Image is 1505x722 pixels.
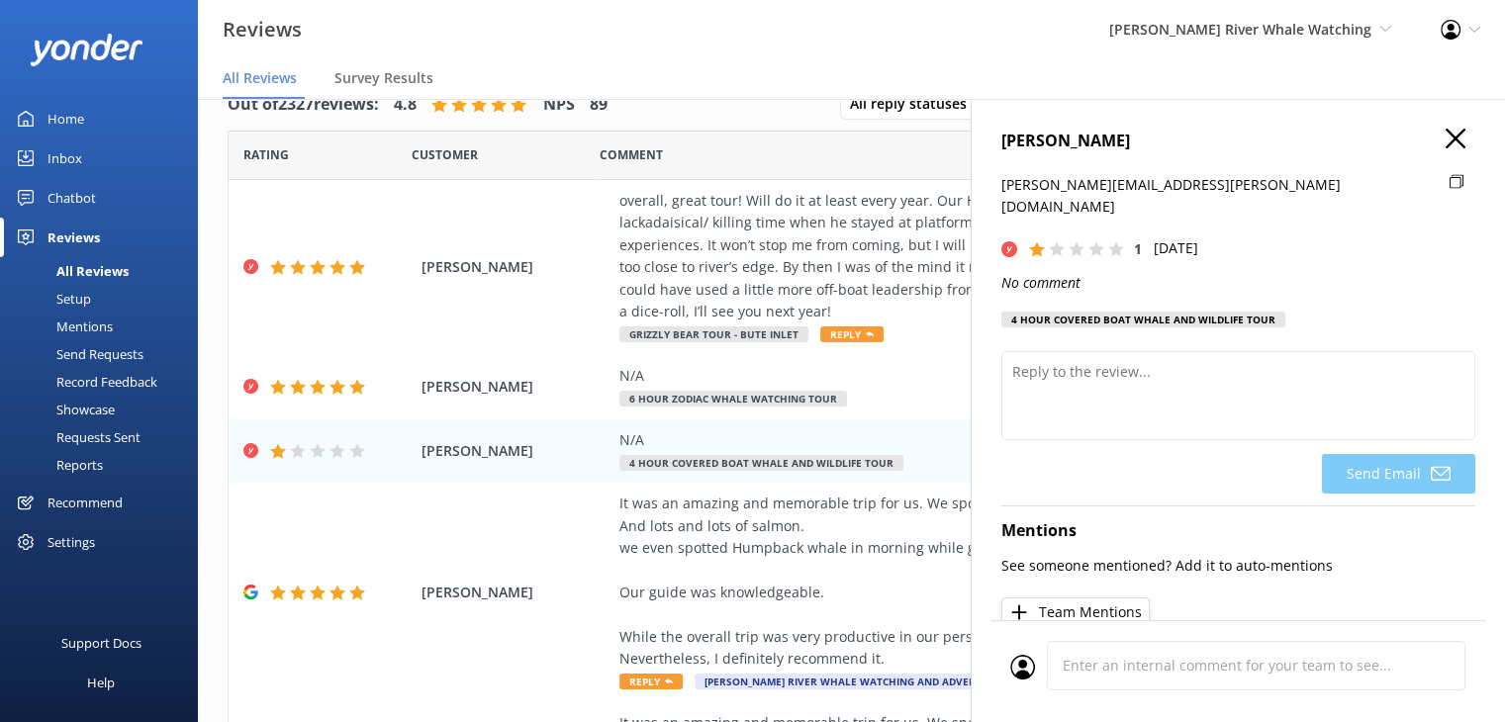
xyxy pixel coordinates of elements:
div: Inbox [47,138,82,178]
span: Date [412,145,478,164]
span: Grizzly Bear Tour - Bute Inlet [619,326,808,342]
span: [PERSON_NAME] River Whale Watching and Adventure Tours [695,674,1051,689]
h4: 4.8 [394,92,417,118]
div: Settings [47,522,95,562]
span: All Reviews [223,68,297,88]
div: Mentions [12,313,113,340]
div: Send Requests [12,340,143,368]
h4: NPS [543,92,575,118]
div: Support Docs [61,623,141,663]
div: Requests Sent [12,423,141,451]
img: user_profile.svg [1010,655,1035,679]
div: overall, great tour! Will do it at least every year. Our Homalco guide was either inexperienced o... [619,190,1341,322]
h4: 89 [590,92,608,118]
span: [PERSON_NAME] [422,582,610,603]
div: Help [87,663,115,702]
div: Reviews [47,218,100,257]
span: 4 Hour Covered Boat Whale and Wildlife Tour [619,455,903,471]
a: Setup [12,285,198,313]
span: Reply [820,326,884,342]
span: [PERSON_NAME] [422,256,610,278]
div: Showcase [12,396,115,423]
img: yonder-white-logo.png [30,34,143,66]
span: All reply statuses [850,93,979,115]
a: All Reviews [12,257,198,285]
h4: Mentions [1001,518,1475,544]
span: Survey Results [334,68,433,88]
span: [PERSON_NAME] [422,376,610,398]
button: Close [1446,129,1465,150]
div: Record Feedback [12,368,157,396]
a: Requests Sent [12,423,198,451]
div: Reports [12,451,103,479]
div: Recommend [47,483,123,522]
div: All Reviews [12,257,129,285]
i: No comment [1001,273,1081,292]
span: [PERSON_NAME] [422,440,610,462]
span: Reply [619,674,683,689]
a: Reports [12,451,198,479]
div: Home [47,99,84,138]
div: N/A [619,429,1341,451]
a: Showcase [12,396,198,423]
div: Chatbot [47,178,96,218]
h4: [PERSON_NAME] [1001,129,1475,154]
span: Question [600,145,663,164]
div: It was an amazing and memorable trip for us. We spotted mama bear and cub. And lots and lots of s... [619,493,1341,670]
div: Setup [12,285,91,313]
span: 1 [1134,239,1142,258]
a: Record Feedback [12,368,198,396]
p: See someone mentioned? Add it to auto-mentions [1001,555,1475,577]
span: Date [243,145,289,164]
h4: Out of 2327 reviews: [228,92,379,118]
div: 4 Hour Covered Boat Whale and Wildlife Tour [1001,312,1285,327]
p: [PERSON_NAME][EMAIL_ADDRESS][PERSON_NAME][DOMAIN_NAME] [1001,174,1438,219]
div: N/A [619,365,1341,387]
a: Send Requests [12,340,198,368]
h3: Reviews [223,14,302,45]
button: Team Mentions [1001,597,1150,627]
span: [PERSON_NAME] River Whale Watching [1109,20,1371,39]
a: Mentions [12,313,198,340]
p: [DATE] [1154,237,1198,259]
span: 6 Hour Zodiac Whale Watching Tour [619,391,847,406]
